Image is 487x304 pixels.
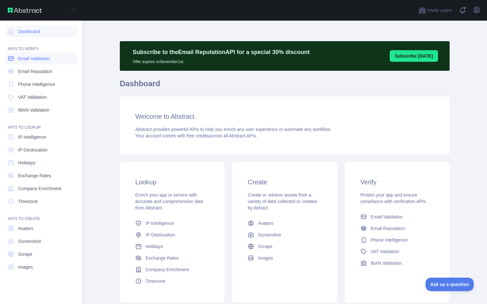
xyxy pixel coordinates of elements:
a: Company Enrichment [133,264,212,275]
a: Dashboard [5,26,77,37]
a: IP Intelligence [133,217,212,229]
span: Company Enrichment [146,266,189,273]
a: Timezone [133,275,212,287]
a: Holidays [133,241,212,252]
a: Email Validation [358,211,437,223]
a: Exchange Rates [133,252,212,264]
a: IP Geolocation [133,229,212,241]
div: API'S TO CREATE [5,208,77,221]
a: Email Reputation [5,66,77,77]
span: Exchange Rates [146,255,179,261]
a: Holidays [5,157,77,169]
a: IBAN Validation [5,104,77,116]
span: IP Geolocation [146,232,175,238]
a: Phone Intelligence [5,78,77,90]
span: Phone Intelligence [371,237,408,243]
span: Timezone [18,198,38,205]
iframe: Toggle Customer Support [425,278,474,291]
span: Avatars [258,220,273,226]
span: Exchange Rates [18,172,51,179]
a: Screenshot [5,235,77,247]
span: Timezone [146,278,165,284]
span: Your account comes with across all Abstract APIs. [135,133,257,138]
span: Phone Intelligence [18,81,55,88]
span: Create or retrieve assets from a variety of data collected or created by Abtract [248,192,317,210]
span: Email Reputation [371,225,405,232]
button: Subscribe [DATE] [390,50,438,62]
span: Scrape [18,251,32,257]
span: Email Validation [18,55,50,62]
a: Screenshot [245,229,324,241]
a: VAT Validation [5,91,77,103]
a: Scrape [245,241,324,252]
span: Holidays [18,160,35,166]
h3: Welcome to Abstract. [135,112,434,121]
span: Screenshot [18,238,41,244]
span: free credits [186,133,209,138]
a: Images [5,261,77,273]
a: IBAN Validation [358,257,437,269]
span: IBAN Validation [371,260,402,266]
p: Subscribe to the Email Reputation API for a special 30 % discount [133,48,310,57]
a: IP Intelligence [5,131,77,143]
span: Images [258,255,273,261]
span: Holidays [146,243,163,250]
a: IP Geolocation [5,144,77,156]
span: VAT Validation [371,248,399,255]
span: IP Geolocation [18,147,48,153]
a: Phone Intelligence [358,234,437,246]
h3: Lookup [135,178,209,187]
a: Avatars [245,217,324,229]
a: Company Enrichment [5,183,77,194]
button: Invite users [417,5,454,15]
a: Email Validation [5,53,77,64]
span: Screenshot [258,232,281,238]
span: IBAN Validation [18,107,49,113]
div: API'S TO LOOKUP [5,117,77,130]
span: Email Validation [371,214,403,220]
span: Company Enrichment [18,185,62,192]
h3: Create [248,178,321,187]
div: API'S TO VERIFY [5,39,77,51]
p: Offer expires on November 1st. [133,57,310,64]
span: Avatars [18,225,33,232]
span: VAT Validation [18,94,47,100]
span: Protect your app and ensure compliance with verification APIs [360,192,426,204]
a: Email Reputation [358,223,437,234]
a: Avatars [5,223,77,234]
h3: Verify [360,178,434,187]
span: IP Intelligence [146,220,174,226]
a: VAT Validation [358,246,437,257]
img: Abstract API [8,8,42,13]
span: Email Reputation [18,68,53,75]
a: Images [245,252,324,264]
a: Exchange Rates [5,170,77,181]
span: Invite users [427,7,452,14]
span: Enrich your app or service with accurate and comprehensive data from Abstract [135,192,203,210]
a: Scrape [5,248,77,260]
h1: Dashboard [120,78,450,94]
span: IP Intelligence [18,134,46,140]
a: Timezone [5,196,77,207]
span: Images [18,264,33,270]
span: Scrape [258,243,272,250]
span: Abstract provides powerful APIs to help you enrich any user experience or automate any workflow. [135,127,331,132]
